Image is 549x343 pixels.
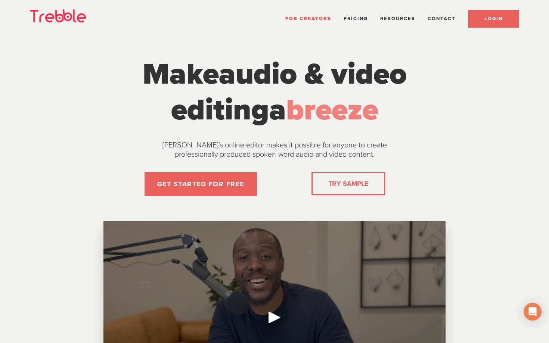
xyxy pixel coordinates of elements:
span: Resources [380,16,415,22]
div: Open Intercom Messenger [524,303,542,321]
a: Contact [428,16,456,22]
h1: Make a [134,56,415,128]
a: Pricing [344,16,368,22]
img: Trebble [30,9,86,22]
a: GET STARTED FOR FREE [145,172,257,196]
a: For Creators [285,16,331,22]
div: Play [266,308,283,326]
a: LOGIN [468,10,519,28]
a: TRY SAMPLE [325,176,371,191]
span: breeze [286,92,378,128]
span: editing [171,92,269,128]
span: audio & video [219,56,407,92]
p: [PERSON_NAME]’s online editor makes it possible for anyone to create professionally produced spok... [144,141,405,159]
span: LOGIN [484,16,503,22]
